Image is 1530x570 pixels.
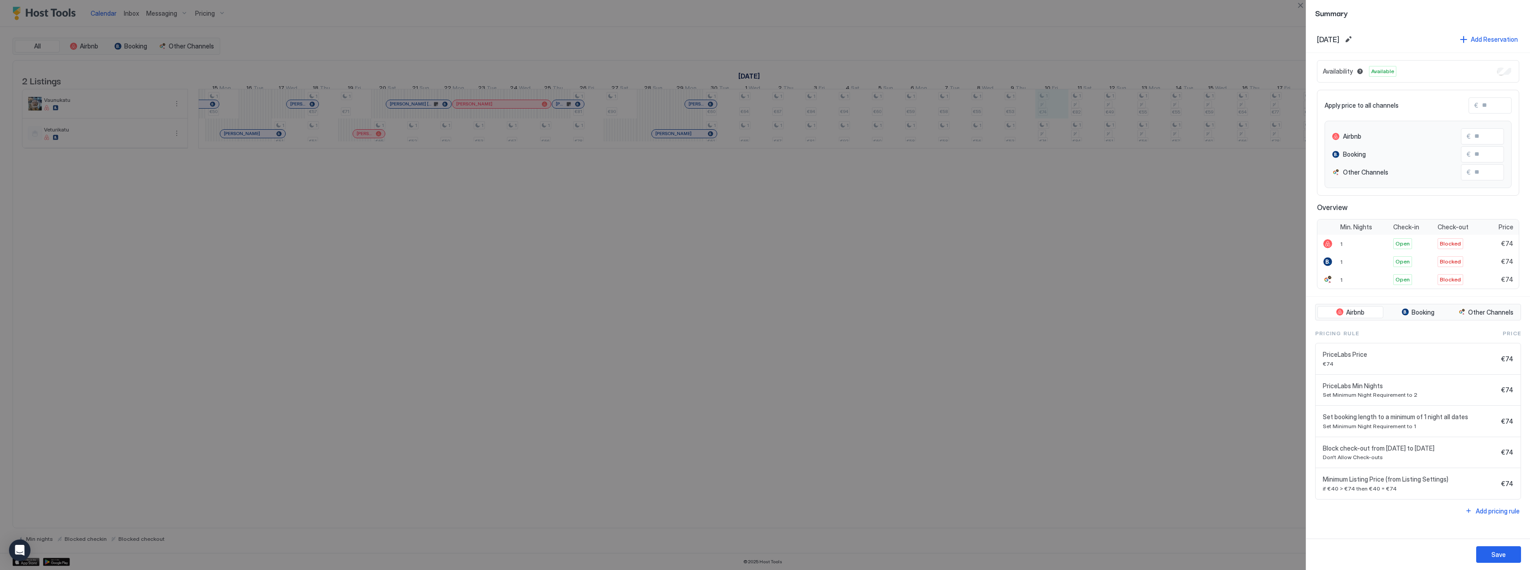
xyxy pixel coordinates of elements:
span: €74 [1323,360,1498,367]
span: Check-in [1393,223,1419,231]
span: Availability [1323,67,1353,75]
div: Add Reservation [1471,35,1518,44]
span: € [1474,101,1478,110]
span: Open [1395,258,1410,266]
span: PriceLabs Price [1323,351,1498,359]
span: Blocked [1440,240,1461,248]
span: Set Minimum Night Requirement to 2 [1323,391,1498,398]
div: Add pricing rule [1476,506,1520,516]
button: Blocked dates override all pricing rules and remain unavailable until manually unblocked [1355,66,1365,77]
span: Other Channels [1343,168,1388,176]
button: Airbnb [1317,306,1383,319]
span: [DATE] [1317,35,1339,44]
span: Apply price to all channels [1325,101,1399,110]
span: Overview [1317,203,1519,212]
span: Airbnb [1346,308,1364,316]
span: Don't Allow Check-outs [1323,454,1498,460]
span: €74 [1501,386,1513,394]
div: tab-group [1315,304,1521,321]
button: Other Channels [1453,306,1519,319]
span: €74 [1501,480,1513,488]
button: Add Reservation [1459,33,1519,45]
span: Minimum Listing Price (from Listing Settings) [1323,475,1498,483]
span: €74 [1501,355,1513,363]
span: Booking [1412,308,1434,316]
span: 1 [1340,241,1343,247]
span: 1 [1340,276,1343,283]
span: PriceLabs Min Nights [1323,382,1498,390]
span: Other Channels [1468,308,1513,316]
button: Save [1476,546,1521,563]
span: €74 [1501,240,1513,248]
span: Price [1499,223,1513,231]
span: Available [1371,67,1394,75]
span: Open [1395,276,1410,284]
span: Block check-out from [DATE] to [DATE] [1323,444,1498,452]
span: Blocked [1440,276,1461,284]
span: Check-out [1438,223,1469,231]
span: Set booking length to a minimum of 1 night all dates [1323,413,1498,421]
div: Open Intercom Messenger [9,539,31,561]
span: €74 [1501,276,1513,284]
span: if €40 > €74 then €40 = €74 [1323,485,1498,492]
span: €74 [1501,417,1513,425]
span: € [1467,150,1471,158]
span: Open [1395,240,1410,248]
span: Min. Nights [1340,223,1372,231]
span: Airbnb [1343,132,1361,140]
span: 1 [1340,259,1343,265]
span: Blocked [1440,258,1461,266]
button: Booking [1385,306,1451,319]
span: Set Minimum Night Requirement to 1 [1323,423,1498,430]
span: Price [1503,329,1521,338]
span: Summary [1315,7,1521,18]
div: Save [1491,550,1506,559]
button: Edit date range [1343,34,1354,45]
span: €74 [1501,258,1513,266]
span: €74 [1501,448,1513,456]
span: Booking [1343,150,1366,158]
span: € [1467,168,1471,176]
button: Add pricing rule [1464,505,1521,517]
span: Pricing Rule [1315,329,1359,338]
span: € [1467,132,1471,140]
